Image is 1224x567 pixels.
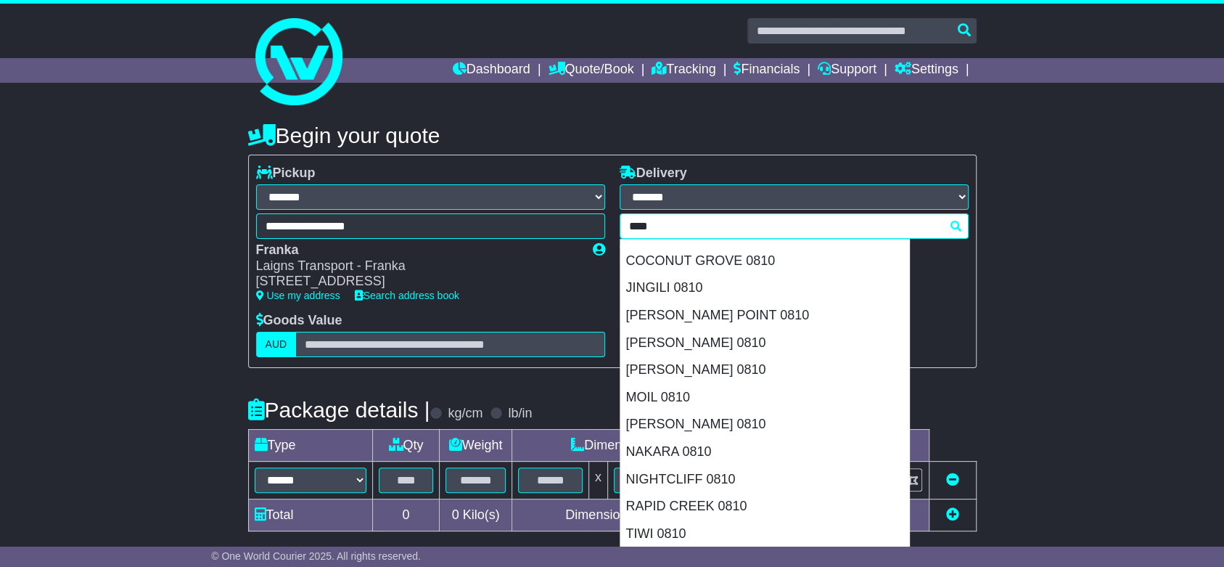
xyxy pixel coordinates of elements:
td: Total [248,499,373,531]
div: NIGHTCLIFF 0810 [620,466,909,494]
a: Settings [895,58,958,83]
a: Add new item [946,507,959,522]
a: Use my address [256,290,340,301]
div: TIWI 0810 [620,521,909,548]
div: COCONUT GROVE 0810 [620,248,909,275]
td: Dimensions in Centimetre(s) [512,499,780,531]
td: Qty [373,430,440,462]
td: x [588,462,607,499]
div: NAKARA 0810 [620,438,909,466]
div: RAPID CREEK 0810 [620,493,909,521]
label: AUD [256,332,297,357]
a: Tracking [652,58,715,83]
td: Weight [440,430,512,462]
td: Type [248,430,373,462]
label: Goods Value [256,313,342,329]
span: © One World Courier 2025. All rights reserved. [211,550,421,562]
div: [PERSON_NAME] 0810 [620,356,909,384]
div: [PERSON_NAME] POINT 0810 [620,302,909,330]
label: lb/in [508,406,532,422]
div: [PERSON_NAME] 0810 [620,330,909,357]
div: Franka [256,242,578,258]
a: Dashboard [453,58,530,83]
a: Support [818,58,876,83]
div: [STREET_ADDRESS] [256,274,578,290]
label: Delivery [620,166,687,181]
a: Search address book [355,290,459,301]
span: 0 [452,507,459,522]
a: Financials [734,58,800,83]
label: kg/cm [448,406,482,422]
h4: Package details | [248,398,430,422]
typeahead: Please provide city [620,213,969,239]
td: 0 [373,499,440,531]
h4: Begin your quote [248,123,977,147]
td: Dimensions (L x W x H) [512,430,780,462]
a: Quote/Book [548,58,633,83]
div: JINGILI 0810 [620,274,909,302]
div: MOIL 0810 [620,384,909,412]
div: [PERSON_NAME] 0810 [620,411,909,438]
div: Laigns Transport - Franka [256,258,578,274]
label: Pickup [256,166,316,181]
a: Remove this item [946,473,959,487]
td: Kilo(s) [440,499,512,531]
